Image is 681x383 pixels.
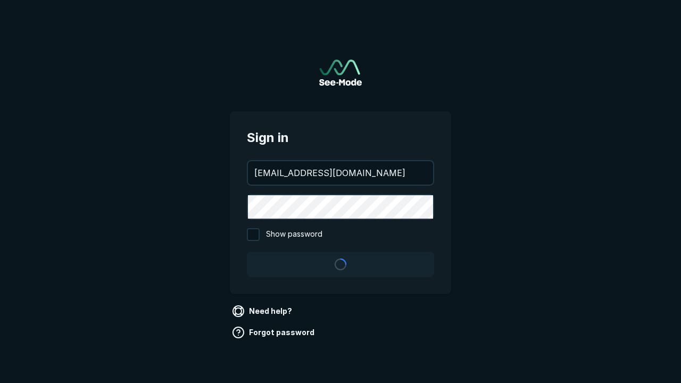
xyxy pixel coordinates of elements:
a: Forgot password [230,324,319,341]
a: Go to sign in [319,60,362,86]
span: Sign in [247,128,434,147]
a: Need help? [230,303,296,320]
img: See-Mode Logo [319,60,362,86]
input: your@email.com [248,161,433,185]
span: Show password [266,228,322,241]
